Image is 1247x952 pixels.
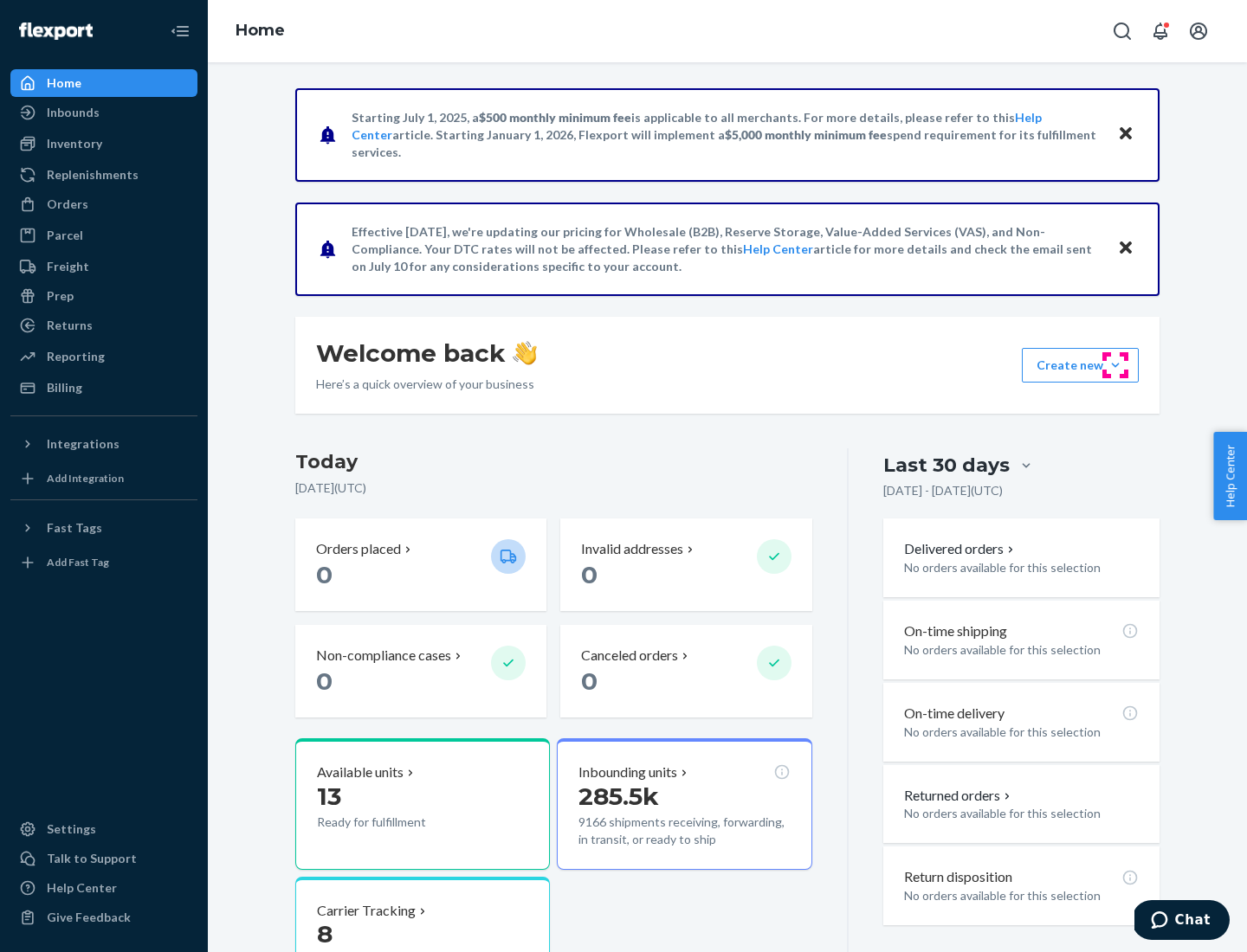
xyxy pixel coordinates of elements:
h3: Today [295,448,812,476]
div: Home [47,74,81,92]
p: On-time shipping [904,621,1007,641]
span: 8 [317,919,333,949]
a: Returns [10,312,197,339]
p: No orders available for this selection [904,887,1139,904]
ol: breadcrumbs [222,6,299,56]
p: Effective [DATE], we're updating our pricing for Wholesale (B2B), Reserve Storage, Value-Added Se... [352,223,1101,275]
div: Billing [47,379,82,396]
p: Non-compliance cases [316,646,451,666]
a: Help Center [10,874,197,902]
button: Help Center [1213,432,1247,520]
div: Returns [47,317,93,334]
span: 0 [316,666,333,696]
div: Reporting [47,348,105,365]
a: Add Integration [10,465,197,492]
p: Orders placed [316,539,401,559]
div: Replenishments [47,166,139,183]
p: No orders available for this selection [904,641,1139,659]
button: Give Feedback [10,904,197,931]
div: Last 30 days [883,452,1010,479]
p: Ready for fulfillment [317,814,477,831]
div: Freight [47,258,89,275]
p: Starting July 1, 2025, a is applicable to all merchants. For more details, please refer to this a... [352,109,1101,161]
span: $500 monthly minimum fee [479,110,631,125]
p: Invalid addresses [581,539,683,559]
p: Return disposition [904,867,1012,887]
span: 0 [581,560,598,589]
button: Talk to Support [10,845,197,872]
a: Add Fast Tag [10,549,197,576]
p: No orders available for this selection [904,559,1139,576]
button: Close [1115,236,1137,261]
p: 9166 shipments receiving, forwarding, in transit, or ready to ship [578,814,790,848]
p: [DATE] ( UTC ) [295,479,812,497]
div: Add Fast Tag [47,555,109,569]
button: Fast Tags [10,514,197,542]
button: Integrations [10,430,197,458]
div: Give Feedback [47,909,131,926]
p: [DATE] - [DATE] ( UTC ) [883,482,1003,499]
a: Freight [10,253,197,280]
span: $5,000 monthly minimum fee [725,127,887,142]
a: Inbounds [10,99,197,126]
p: No orders available for this selection [904,805,1139,822]
h1: Welcome back [316,338,537,369]
a: Inventory [10,130,197,158]
a: Home [10,69,197,97]
button: Delivered orders [904,539,1018,559]
button: Returned orders [904,786,1014,806]
div: Help Center [47,879,117,897]
span: 13 [317,782,341,811]
div: Inventory [47,135,102,152]
button: Close Navigation [163,14,197,48]
img: Flexport logo [19,23,93,40]
button: Orders placed 0 [295,518,546,611]
button: Create new [1022,348,1139,383]
button: Open notifications [1143,14,1178,48]
div: Parcel [47,227,83,244]
div: Settings [47,820,96,838]
button: Open account menu [1181,14,1216,48]
a: Billing [10,374,197,402]
div: Orders [47,196,88,213]
p: On-time delivery [904,704,1005,724]
p: Here’s a quick overview of your business [316,376,537,393]
button: Close [1115,122,1137,147]
p: Carrier Tracking [317,901,416,921]
div: Talk to Support [47,850,137,867]
a: Replenishments [10,161,197,189]
a: Home [236,21,285,40]
button: Open Search Box [1105,14,1140,48]
button: Canceled orders 0 [560,625,811,717]
p: Available units [317,762,404,782]
div: Add Integration [47,471,124,486]
a: Reporting [10,343,197,370]
a: Help Center [743,241,813,256]
p: No orders available for this selection [904,724,1139,741]
button: Invalid addresses 0 [560,518,811,611]
div: Integrations [47,435,120,453]
div: Prep [47,287,74,305]
a: Settings [10,815,197,843]
img: hand-wave emoji [513,341,537,365]
span: 0 [581,666,598,696]
p: Canceled orders [581,646,678,666]
button: Inbounding units285.5k9166 shipments receiving, forwarding, in transit, or ready to ship [557,738,811,870]
a: Parcel [10,222,197,249]
a: Orders [10,190,197,218]
button: Non-compliance cases 0 [295,625,546,717]
button: Available units13Ready for fulfillment [295,738,550,870]
div: Inbounds [47,104,100,121]
a: Prep [10,282,197,310]
span: 285.5k [578,782,659,811]
span: 0 [316,560,333,589]
div: Fast Tags [47,519,102,537]
p: Inbounding units [578,762,677,782]
iframe: Opens a widget where you can chat to one of our agents [1134,900,1230,943]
